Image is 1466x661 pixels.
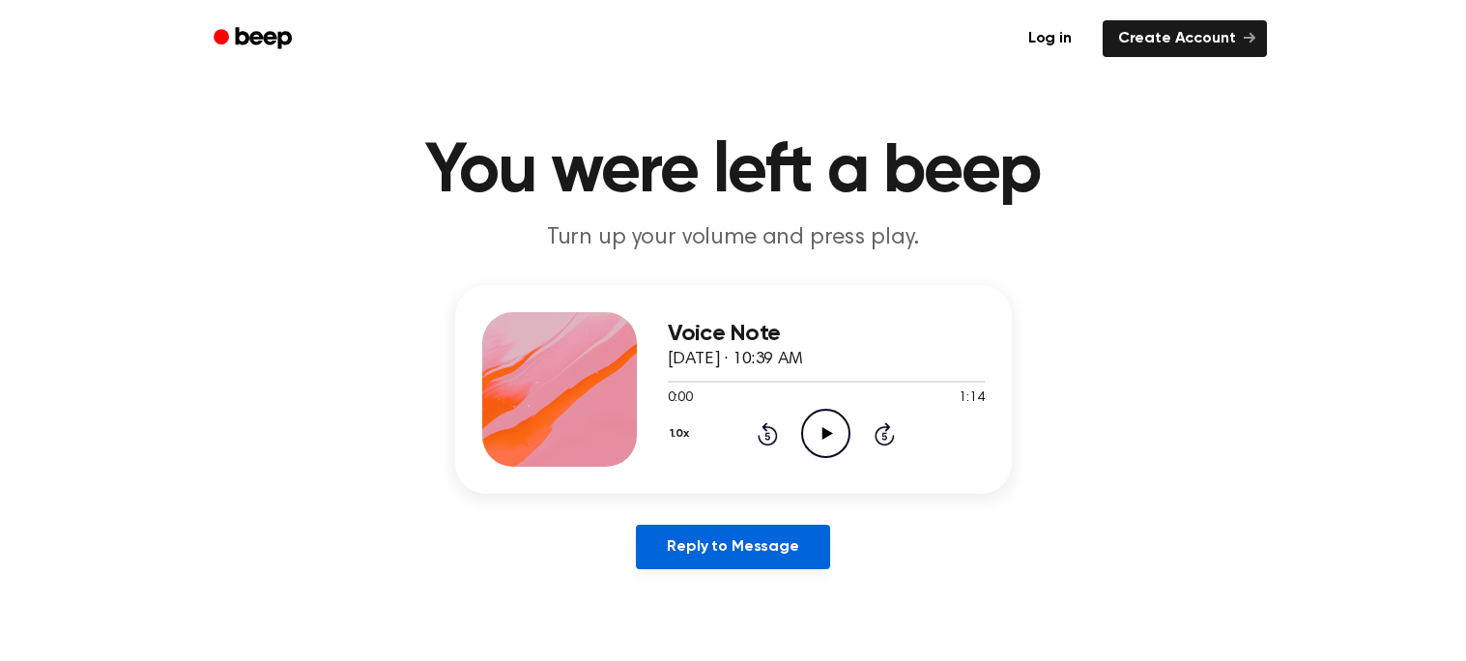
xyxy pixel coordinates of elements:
[668,351,803,368] span: [DATE] · 10:39 AM
[959,388,984,409] span: 1:14
[668,388,693,409] span: 0:00
[668,321,985,347] h3: Voice Note
[668,417,697,450] button: 1.0x
[239,137,1228,207] h1: You were left a beep
[1103,20,1267,57] a: Create Account
[200,20,309,58] a: Beep
[362,222,1105,254] p: Turn up your volume and press play.
[636,525,829,569] a: Reply to Message
[1009,16,1091,61] a: Log in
